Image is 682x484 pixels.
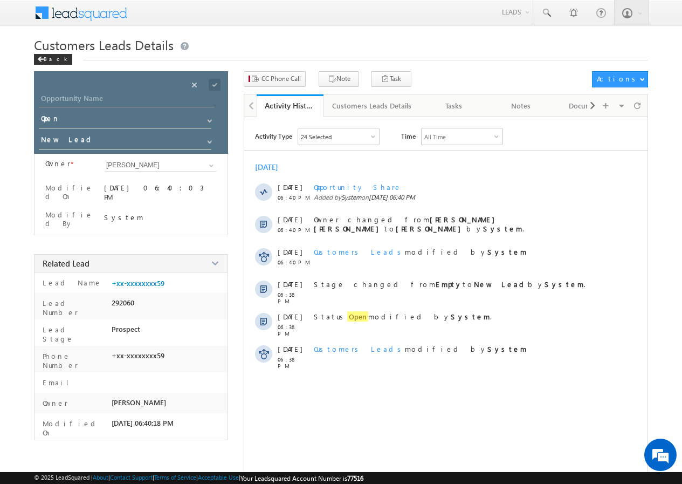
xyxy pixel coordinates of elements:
[147,332,196,347] em: Start Chat
[401,128,416,144] span: Time
[40,278,102,287] label: Lead Name
[371,71,411,87] button: Task
[278,356,310,369] span: 06:38 PM
[18,57,45,71] img: d_60004797649_company_0_60004797649
[198,474,239,481] a: Acceptable Use
[39,112,211,128] input: Status
[34,474,363,482] span: © 2025 LeadSquared | | | | |
[278,324,310,337] span: 06:38 PM
[40,419,107,437] label: Modified On
[592,71,647,87] button: Actions
[112,298,134,307] span: 292060
[93,474,108,481] a: About
[40,298,107,317] label: Lead Number
[43,258,89,269] span: Related Lead
[104,159,217,172] input: Type to Search
[278,247,302,256] span: [DATE]
[347,474,363,482] span: 77516
[347,311,368,322] span: Open
[177,5,203,31] div: Minimize live chat window
[341,193,361,201] span: System
[314,344,527,353] span: modified by
[110,474,153,481] a: Contact Support
[314,247,405,256] span: Customers Leads
[257,94,323,116] li: Activity History
[34,54,72,65] div: Back
[112,351,164,360] span: +xx-xxxxxxxx59
[474,280,528,289] strong: New Lead
[39,133,211,149] input: Stage
[314,215,524,233] span: Owner changed from to by .
[261,74,301,84] span: CC Phone Call
[421,94,488,117] a: Tasks
[555,94,622,117] a: Documents
[45,183,94,201] label: Modified On
[298,128,379,145] div: Owner Changed,Status Changed,Stage Changed,Source Changed,Notes & 19 more..
[424,133,446,140] div: All Time
[45,210,94,228] label: Modified By
[314,215,500,233] strong: [PERSON_NAME] [PERSON_NAME]
[278,194,310,201] span: 06:40 PM
[396,224,466,233] strong: [PERSON_NAME]
[314,182,402,192] span: Opportunity Share
[278,291,310,304] span: 06:38 PM
[112,419,174,427] span: [DATE] 06:40:18 PM
[240,474,363,482] span: Your Leadsquared Account Number is
[265,100,315,111] div: Activity History
[545,280,584,289] strong: System
[323,94,421,117] a: Customers Leads Details
[244,71,306,87] button: CC Phone Call
[319,71,359,87] button: Note
[45,159,71,168] label: Owner
[154,474,196,481] a: Terms of Service
[483,224,522,233] strong: System
[278,280,302,289] span: [DATE]
[278,182,302,192] span: [DATE]
[278,344,302,353] span: [DATE]
[314,193,628,201] span: Added by on
[40,398,68,407] label: Owner
[314,247,527,256] span: modified by
[430,99,478,112] div: Tasks
[255,128,292,144] span: Activity Type
[314,280,585,289] span: Stage changed from to by .
[436,280,463,289] strong: Empty
[39,92,214,107] input: Opportunity Name Opportunity Name
[257,94,323,117] a: Activity History
[369,193,415,201] span: [DATE] 06:40 PM
[278,227,310,233] span: 06:40 PM
[487,247,527,256] strong: System
[488,94,555,117] a: Notes
[40,325,107,343] label: Lead Stage
[487,344,527,353] strong: System
[451,312,490,321] strong: System
[14,100,197,323] textarea: Type your message and hit 'Enter'
[278,215,302,224] span: [DATE]
[202,134,215,145] a: Show All Items
[314,344,405,353] span: Customers Leads
[278,259,310,265] span: 06:40 PM
[597,74,639,84] div: Actions
[255,162,290,172] div: [DATE]
[112,325,140,333] span: Prospect
[34,36,174,53] span: Customers Leads Details
[314,311,492,322] span: Status modified by .
[202,113,215,124] a: Show All Items
[56,57,181,71] div: Chat with us now
[104,183,217,201] div: [DATE] 06:40:03 PM
[301,133,332,140] div: 24 Selected
[112,279,164,288] a: +xx-xxxxxxxx59
[332,99,411,112] div: Customers Leads Details
[40,351,107,370] label: Phone Number
[497,99,545,112] div: Notes
[278,312,302,321] span: [DATE]
[203,160,217,171] a: Show All Items
[563,99,612,112] div: Documents
[112,398,166,407] span: [PERSON_NAME]
[104,213,217,222] div: System
[40,378,77,387] label: Email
